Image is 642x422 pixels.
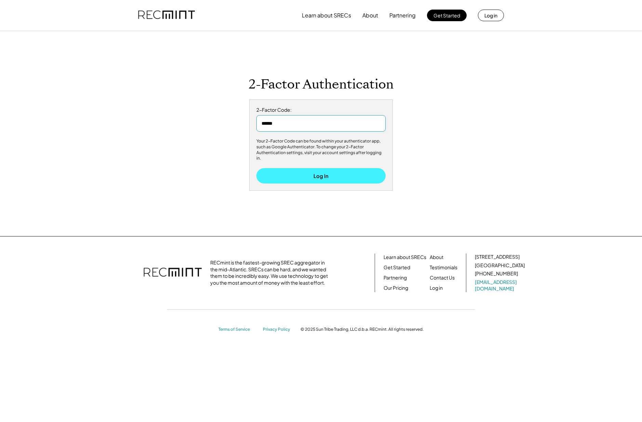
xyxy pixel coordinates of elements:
[384,254,426,261] a: Learn about SRECs
[430,264,457,271] a: Testimonials
[263,327,294,332] a: Privacy Policy
[362,9,378,22] button: About
[256,107,386,113] div: 2-Factor Code:
[430,274,455,281] a: Contact Us
[430,254,443,261] a: About
[384,285,408,291] a: Our Pricing
[427,10,467,21] button: Get Started
[478,10,504,21] button: Log in
[475,254,520,260] div: [STREET_ADDRESS]
[475,279,526,292] a: [EMAIL_ADDRESS][DOMAIN_NAME]
[384,274,407,281] a: Partnering
[389,9,416,22] button: Partnering
[210,259,332,286] div: RECmint is the fastest-growing SREC aggregator in the mid-Atlantic. SRECs can be hard, and we wan...
[430,285,443,291] a: Log in
[144,261,202,285] img: recmint-logotype%403x.png
[138,4,195,27] img: recmint-logotype%403x.png
[475,270,518,277] div: [PHONE_NUMBER]
[384,264,410,271] a: Get Started
[475,262,525,269] div: [GEOGRAPHIC_DATA]
[256,138,386,161] div: Your 2-Factor Code can be found within your authenticator app, such as Google Authenticator. To c...
[249,77,394,93] h1: 2-Factor Authentication
[256,168,386,183] button: Log In
[300,327,424,332] div: © 2025 Sun Tribe Trading, LLC d.b.a. RECmint. All rights reserved.
[302,9,351,22] button: Learn about SRECs
[218,327,256,332] a: Terms of Service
